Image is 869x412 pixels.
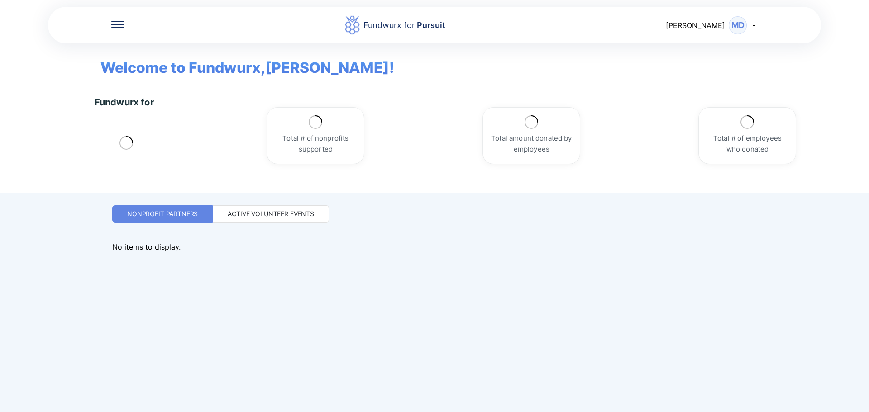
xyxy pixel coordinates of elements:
span: Welcome to Fundwurx, [PERSON_NAME] ! [87,43,394,79]
div: Nonprofit Partners [127,209,198,218]
p: No items to display. [112,242,757,251]
div: Total amount donated by employees [490,133,573,155]
div: Fundwurx for [95,97,154,108]
div: MD [729,16,747,34]
div: Total # of nonprofits supported [274,133,357,155]
span: Pursuit [415,20,445,30]
span: [PERSON_NAME] [666,21,725,30]
div: Total # of employees who donated [706,133,788,155]
div: Fundwurx for [363,19,445,32]
div: Active Volunteer Events [228,209,314,218]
